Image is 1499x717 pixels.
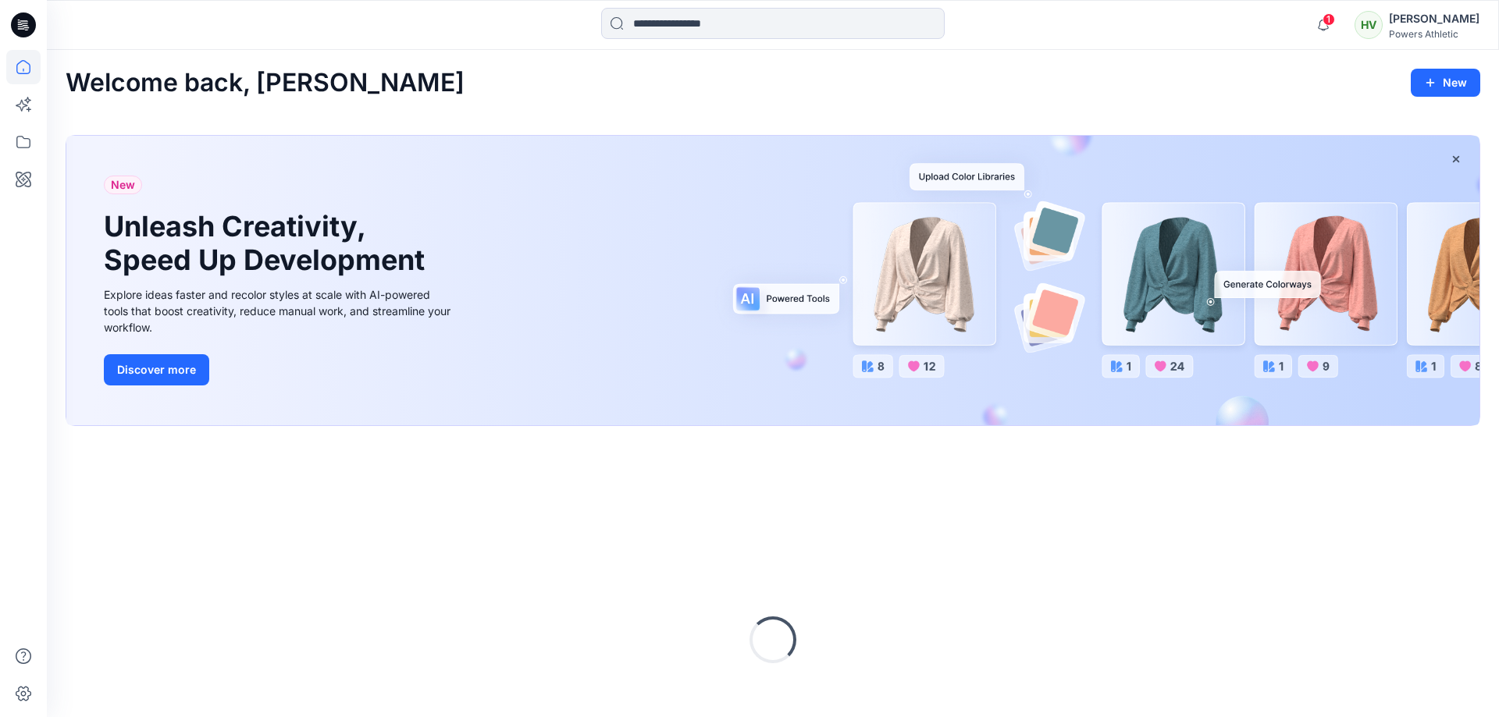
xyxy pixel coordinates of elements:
[104,210,432,277] h1: Unleash Creativity, Speed Up Development
[66,69,465,98] h2: Welcome back, [PERSON_NAME]
[1355,11,1383,39] div: HV
[1411,69,1480,97] button: New
[104,286,455,335] div: Explore ideas faster and recolor styles at scale with AI-powered tools that boost creativity, red...
[104,354,455,385] a: Discover more
[104,354,209,385] button: Discover more
[1323,13,1335,26] span: 1
[111,176,135,194] span: New
[1389,28,1479,40] div: Powers Athletic
[1389,9,1479,28] div: [PERSON_NAME]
